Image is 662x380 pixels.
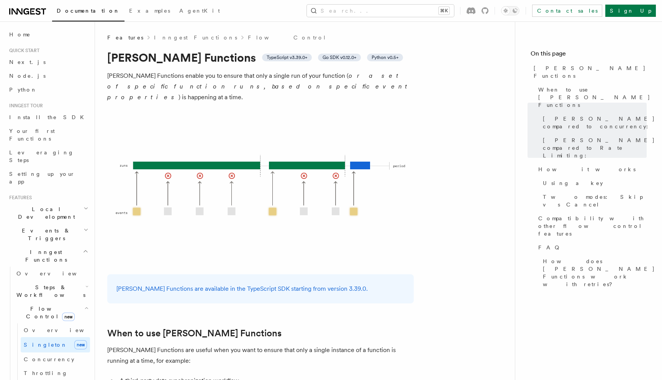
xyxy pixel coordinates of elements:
[538,86,651,109] span: When to use [PERSON_NAME] Functions
[6,195,32,201] span: Features
[24,370,68,376] span: Throttling
[13,302,90,323] button: Flow Controlnew
[57,8,120,14] span: Documentation
[62,313,75,321] span: new
[6,146,90,167] a: Leveraging Steps
[6,245,90,267] button: Inngest Functions
[6,103,43,109] span: Inngest tour
[540,254,647,291] a: How does [PERSON_NAME] Functions work with retries?
[9,59,46,65] span: Next.js
[24,342,67,348] span: Singleton
[307,5,454,17] button: Search...⌘K
[538,165,636,173] span: How it works
[538,215,647,237] span: Compatibility with other flow control features
[107,112,414,265] img: Singleton Functions only process one run at a time.
[540,112,647,133] a: [PERSON_NAME] compared to concurrency:
[125,2,175,21] a: Examples
[6,55,90,69] a: Next.js
[74,340,87,349] span: new
[52,2,125,21] a: Documentation
[543,115,655,130] span: [PERSON_NAME] compared to concurrency:
[6,28,90,41] a: Home
[13,280,90,302] button: Steps & Workflows
[6,124,90,146] a: Your first Functions
[129,8,170,14] span: Examples
[534,64,647,80] span: [PERSON_NAME] Functions
[531,61,647,83] a: [PERSON_NAME] Functions
[116,283,405,294] p: [PERSON_NAME] Functions are available in the TypeScript SDK starting from version 3.39.0.
[267,54,307,61] span: TypeScript v3.39.0+
[24,327,103,333] span: Overview
[372,54,398,61] span: Python v0.5+
[16,270,95,277] span: Overview
[605,5,656,17] a: Sign Up
[6,167,90,188] a: Setting up your app
[6,69,90,83] a: Node.js
[6,227,84,242] span: Events & Triggers
[535,241,647,254] a: FAQ
[501,6,519,15] button: Toggle dark mode
[535,83,647,112] a: When to use [PERSON_NAME] Functions
[540,133,647,162] a: [PERSON_NAME] compared to Rate Limiting:
[543,179,603,187] span: Using a key
[175,2,224,21] a: AgentKit
[9,31,31,38] span: Home
[21,337,90,352] a: Singletonnew
[543,136,655,159] span: [PERSON_NAME] compared to Rate Limiting:
[532,5,602,17] a: Contact sales
[9,149,74,163] span: Leveraging Steps
[9,114,88,120] span: Install the SDK
[543,193,647,208] span: Two modes: Skip vs Cancel
[13,305,84,320] span: Flow Control
[24,356,74,362] span: Concurrency
[538,244,563,251] span: FAQ
[6,202,90,224] button: Local Development
[179,8,220,14] span: AgentKit
[6,248,83,264] span: Inngest Functions
[21,352,90,366] a: Concurrency
[6,110,90,124] a: Install the SDK
[248,34,326,41] a: Flow Control
[9,73,46,79] span: Node.js
[21,366,90,380] a: Throttling
[107,345,414,366] p: [PERSON_NAME] Functions are useful when you want to ensure that only a single instance of a funct...
[9,171,75,185] span: Setting up your app
[13,283,85,299] span: Steps & Workflows
[535,162,647,176] a: How it works
[21,323,90,337] a: Overview
[107,328,282,339] a: When to use [PERSON_NAME] Functions
[543,257,655,288] span: How does [PERSON_NAME] Functions work with retries?
[6,83,90,97] a: Python
[540,176,647,190] a: Using a key
[107,72,411,101] em: or a set of specific function runs, based on specific event properties
[6,224,90,245] button: Events & Triggers
[107,70,414,103] p: [PERSON_NAME] Functions enable you to ensure that only a single run of your function ( ) is happe...
[9,128,55,142] span: Your first Functions
[13,267,90,280] a: Overview
[107,34,143,41] span: Features
[107,51,414,64] h1: [PERSON_NAME] Functions
[154,34,237,41] a: Inngest Functions
[531,49,647,61] h4: On this page
[540,190,647,211] a: Two modes: Skip vs Cancel
[9,87,37,93] span: Python
[535,211,647,241] a: Compatibility with other flow control features
[6,205,84,221] span: Local Development
[6,47,39,54] span: Quick start
[439,7,449,15] kbd: ⌘K
[323,54,356,61] span: Go SDK v0.12.0+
